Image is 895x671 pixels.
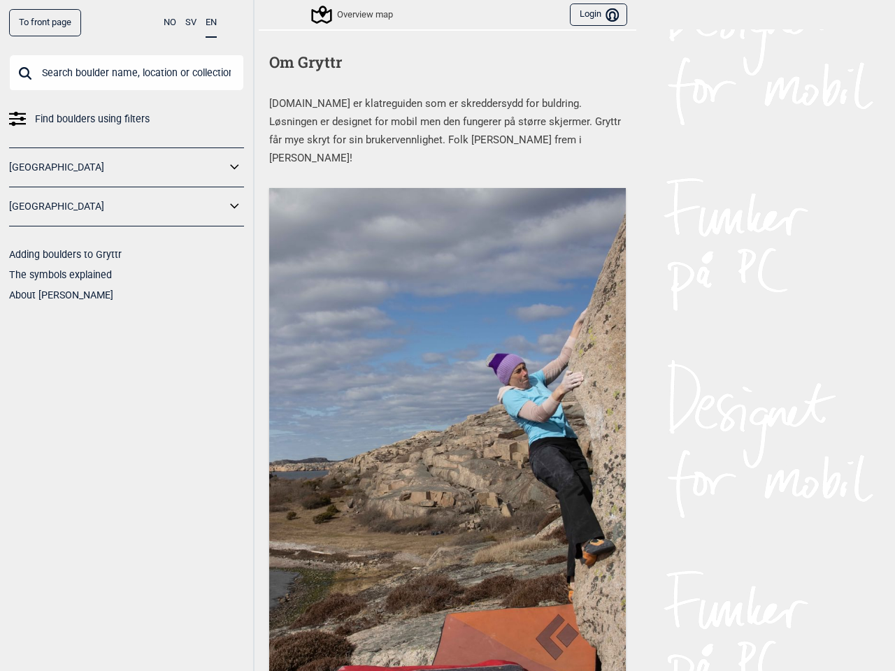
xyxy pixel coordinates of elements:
[206,9,217,38] button: EN
[185,9,196,36] button: SV
[9,249,122,260] a: Adding boulders to Gryttr
[9,55,244,91] input: Search boulder name, location or collection
[9,109,244,129] a: Find boulders using filters
[570,3,627,27] button: Login
[9,9,81,36] a: To front page
[9,157,226,178] a: [GEOGRAPHIC_DATA]
[313,6,393,23] div: Overview map
[9,269,112,280] a: The symbols explained
[269,52,626,73] h1: Om Gryttr
[269,94,626,167] p: [DOMAIN_NAME] er klatreguiden som er skreddersydd for buldring. Løsningen er designet for mobil m...
[35,109,150,129] span: Find boulders using filters
[9,289,113,301] a: About [PERSON_NAME]
[9,196,226,217] a: [GEOGRAPHIC_DATA]
[164,9,176,36] button: NO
